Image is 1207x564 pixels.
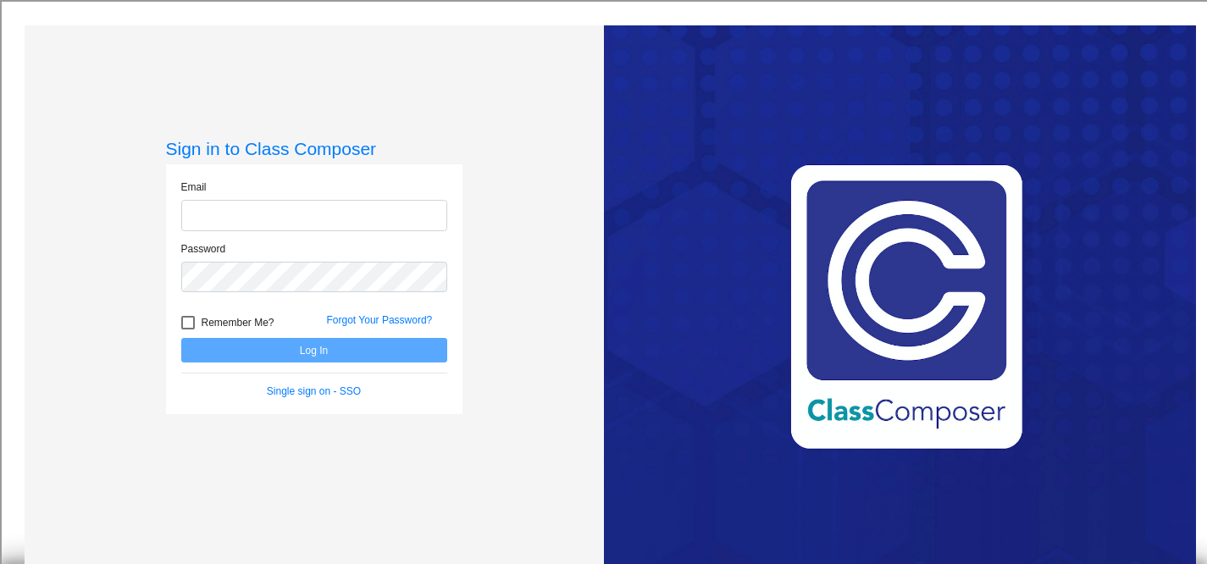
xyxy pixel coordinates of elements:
span: Remember Me? [202,312,274,333]
label: Email [181,180,207,195]
a: Forgot Your Password? [327,314,433,326]
h3: Sign in to Class Composer [166,138,462,159]
a: Single sign on - SSO [267,385,361,397]
button: Log In [181,338,447,362]
label: Password [181,241,226,257]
